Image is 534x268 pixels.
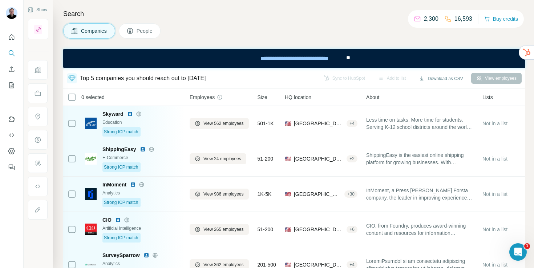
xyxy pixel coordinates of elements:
span: View 986 employees [203,191,244,197]
img: LinkedIn logo [130,182,136,188]
div: Top 5 companies you should reach out to [DATE] [80,74,206,83]
span: [GEOGRAPHIC_DATA], [US_STATE] [294,120,344,127]
span: [GEOGRAPHIC_DATA], [US_STATE] [294,190,341,198]
img: LinkedIn logo [143,252,149,258]
span: [GEOGRAPHIC_DATA] [294,226,344,233]
span: 0 selected [81,94,105,101]
h4: Search [63,9,525,19]
span: 51-200 [258,155,274,162]
iframe: Intercom live chat [509,243,527,261]
span: Strong ICP match [104,199,138,206]
p: 16,593 [454,15,472,23]
div: Analytics [102,260,181,267]
button: Buy credits [484,14,518,24]
img: Logo of InMoment [85,188,97,200]
iframe: Banner [63,49,525,68]
div: + 4 [347,120,357,127]
span: Not in a list [482,191,507,197]
p: 2,300 [424,15,438,23]
span: InMoment, a Press [PERSON_NAME] Forsta company, the leader in improving experiences and the highe... [366,187,474,201]
button: Download as CSV [414,73,468,84]
span: 🇺🇸 [285,226,291,233]
span: 51-200 [258,226,274,233]
button: Show [23,4,52,15]
img: LinkedIn logo [127,111,133,117]
button: View 265 employees [190,224,249,235]
button: View 986 employees [190,189,249,200]
span: Not in a list [482,226,507,232]
span: 🇺🇸 [285,190,291,198]
span: 1K-5K [258,190,272,198]
button: Use Surfe API [6,129,17,142]
button: View 562 employees [190,118,249,129]
button: View 24 employees [190,153,246,164]
img: LinkedIn logo [140,146,146,152]
span: 1 [524,243,530,249]
span: ShippingEasy is the easiest online shipping platform for growing businesses. With ShippingEasy, m... [366,151,474,166]
img: Logo of SurveySparrow [85,263,97,267]
button: Enrich CSV [6,63,17,76]
span: Strong ICP match [104,164,138,170]
button: Feedback [6,161,17,174]
span: View 362 employees [203,261,244,268]
div: + 2 [347,155,357,162]
span: 🇺🇸 [285,155,291,162]
span: People [137,27,153,35]
span: Lists [482,94,493,101]
div: + 6 [347,226,357,233]
div: + 30 [344,191,357,197]
span: Size [258,94,267,101]
button: Dashboard [6,145,17,158]
img: LinkedIn logo [115,217,121,223]
div: Artificial Intelligence [102,225,181,232]
span: Companies [81,27,108,35]
span: SurveySparrow [102,252,140,259]
img: Logo of ShippingEasy [85,153,97,165]
span: About [366,94,380,101]
div: Analytics [102,190,181,196]
span: Not in a list [482,262,507,268]
span: HQ location [285,94,311,101]
span: CIO, from Foundry, produces award-winning content and resources for information technology leader... [366,222,474,237]
span: Not in a list [482,121,507,126]
img: Logo of Skyward [85,118,97,129]
span: View 24 employees [203,155,241,162]
span: Strong ICP match [104,129,138,135]
div: Education [102,119,181,126]
span: View 562 employees [203,120,244,127]
img: Avatar [6,7,17,19]
button: Quick start [6,31,17,44]
span: Less time on tasks. More time for students. Serving K-12 school districts around the world with i... [366,116,474,131]
span: InMoment [102,181,126,188]
button: Use Surfe on LinkedIn [6,113,17,126]
span: [GEOGRAPHIC_DATA], [US_STATE] [294,155,344,162]
span: Skyward [102,110,124,118]
span: View 265 employees [203,226,244,233]
span: Strong ICP match [104,234,138,241]
span: Not in a list [482,156,507,162]
button: My lists [6,79,17,92]
span: CIO [102,216,112,224]
div: + 4 [347,261,357,268]
span: 501-1K [258,120,274,127]
button: Search [6,47,17,60]
div: E-Commerce [102,154,181,161]
span: Employees [190,94,215,101]
span: ShippingEasy [102,146,136,153]
img: Logo of CIO [85,224,97,235]
span: 🇺🇸 [285,120,291,127]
